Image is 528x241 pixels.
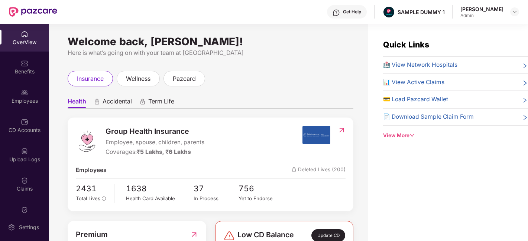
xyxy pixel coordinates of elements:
span: Employees [76,166,107,175]
div: Welcome back, [PERSON_NAME]! [68,39,353,44]
span: Deleted Lives (200) [292,166,346,175]
span: 📄 Download Sample Claim Form [383,112,474,122]
span: 📊 View Active Claims [383,78,444,87]
span: Term Life [148,98,174,108]
img: svg+xml;base64,PHN2ZyBpZD0iVXBsb2FkX0xvZ3MiIGRhdGEtbmFtZT0iVXBsb2FkIExvZ3MiIHhtbG5zPSJodHRwOi8vd3... [21,148,28,155]
div: Coverages: [106,148,204,157]
span: Total Lives [76,195,100,201]
div: [PERSON_NAME] [460,6,503,13]
img: logo [76,130,98,152]
div: Admin [460,13,503,19]
div: animation [94,98,100,105]
img: svg+xml;base64,PHN2ZyBpZD0iQ2xhaW0iIHhtbG5zPSJodHRwOi8vd3d3LnczLm9yZy8yMDAwL3N2ZyIgd2lkdGg9IjIwIi... [21,206,28,214]
div: animation [139,98,146,105]
div: Health Card Available [126,195,194,202]
span: Group Health Insurance [106,126,204,137]
span: info-circle [102,197,106,201]
span: Premium [76,229,108,240]
span: Quick Links [383,40,429,49]
img: svg+xml;base64,PHN2ZyBpZD0iRW1wbG95ZWVzIiB4bWxucz0iaHR0cDovL3d3dy53My5vcmcvMjAwMC9zdmciIHdpZHRoPS... [21,89,28,96]
img: RedirectIcon [338,126,346,134]
span: right [522,96,528,104]
span: ₹5 Lakhs, ₹6 Lakhs [137,148,191,155]
img: deleteIcon [292,167,297,172]
img: svg+xml;base64,PHN2ZyBpZD0iSG9tZSIgeG1sbnM9Imh0dHA6Ly93d3cudzMub3JnLzIwMDAvc3ZnIiB3aWR0aD0iMjAiIG... [21,30,28,38]
span: 🏥 View Network Hospitals [383,60,457,70]
img: svg+xml;base64,PHN2ZyBpZD0iQ2xhaW0iIHhtbG5zPSJodHRwOi8vd3d3LnczLm9yZy8yMDAwL3N2ZyIgd2lkdGg9IjIwIi... [21,177,28,184]
span: 2431 [76,182,110,195]
div: In Process [194,195,239,202]
img: RedirectIcon [190,229,198,240]
img: insurerIcon [302,126,330,144]
img: New Pazcare Logo [9,7,57,17]
img: svg+xml;base64,PHN2ZyBpZD0iU2V0dGluZy0yMHgyMCIgeG1sbnM9Imh0dHA6Ly93d3cudzMub3JnLzIwMDAvc3ZnIiB3aW... [8,224,15,231]
div: View More [383,132,528,139]
span: Employee, spouse, children, parents [106,138,204,147]
span: 37 [194,182,239,195]
div: SAMPLE DUMMY 1 [398,9,445,16]
span: insurance [77,74,104,83]
div: Yet to Endorse [239,195,284,202]
span: down [409,133,415,138]
span: 1638 [126,182,194,195]
div: Get Help [343,9,361,15]
span: pazcard [173,74,196,83]
span: 💳 Load Pazcard Wallet [383,95,448,104]
img: svg+xml;base64,PHN2ZyBpZD0iQmVuZWZpdHMiIHhtbG5zPSJodHRwOi8vd3d3LnczLm9yZy8yMDAwL3N2ZyIgd2lkdGg9Ij... [21,60,28,67]
span: Health [68,98,86,108]
span: Accidental [103,98,132,108]
span: 756 [239,182,284,195]
span: wellness [126,74,150,83]
img: svg+xml;base64,PHN2ZyBpZD0iRHJvcGRvd24tMzJ4MzIiIHhtbG5zPSJodHRwOi8vd3d3LnczLm9yZy8yMDAwL3N2ZyIgd2... [512,9,518,15]
img: svg+xml;base64,PHN2ZyBpZD0iQ0RfQWNjb3VudHMiIGRhdGEtbmFtZT0iQ0QgQWNjb3VudHMiIHhtbG5zPSJodHRwOi8vd3... [21,118,28,126]
img: svg+xml;base64,PHN2ZyBpZD0iSGVscC0zMngzMiIgeG1sbnM9Imh0dHA6Ly93d3cudzMub3JnLzIwMDAvc3ZnIiB3aWR0aD... [333,9,340,16]
img: Pazcare_Alternative_logo-01-01.png [383,7,394,17]
div: Here is what’s going on with your team at [GEOGRAPHIC_DATA] [68,48,353,57]
span: right [522,62,528,70]
span: right [522,79,528,87]
span: right [522,114,528,122]
div: Settings [17,224,41,231]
